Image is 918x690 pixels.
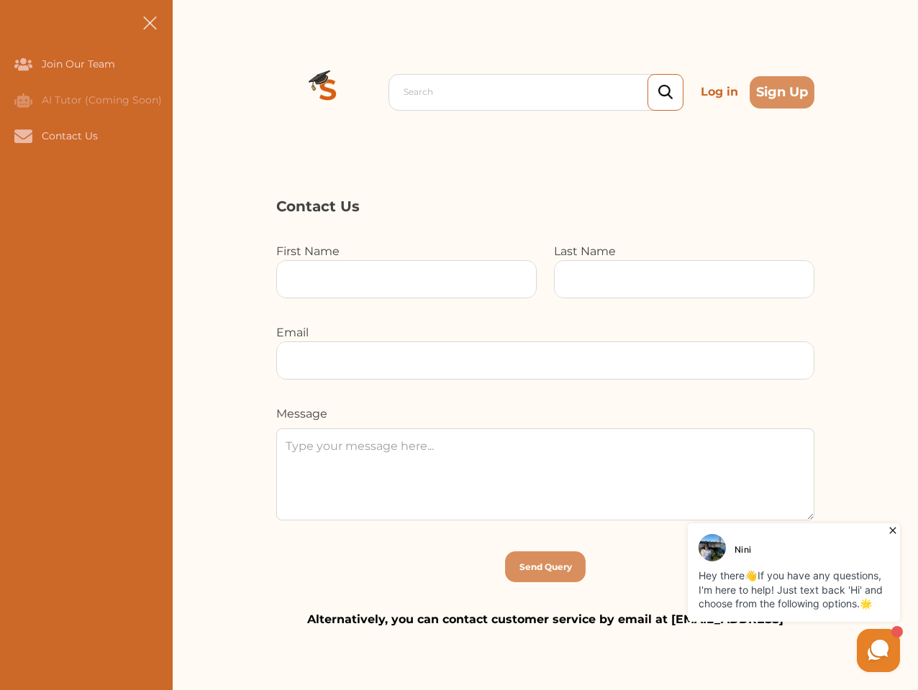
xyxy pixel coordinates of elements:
[658,85,673,100] img: search_icon
[276,611,814,628] p: Alternatively, you can contact customer service by email at [EMAIL_ADDRESS]
[554,244,616,258] label: Last Name
[573,520,904,676] iframe: HelpCrunch
[276,195,814,217] p: Contact Us
[750,76,814,109] button: Sign Up
[276,326,309,339] label: Email
[276,244,340,258] label: First Name
[519,561,572,574] p: Send Query
[276,407,327,420] label: Message
[276,40,380,144] img: Logo
[695,78,744,106] p: Log in
[505,551,586,582] button: [object Object]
